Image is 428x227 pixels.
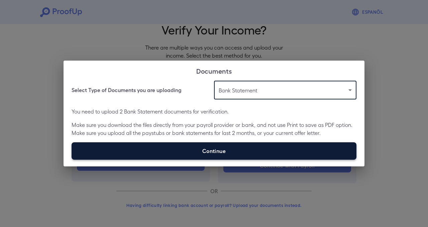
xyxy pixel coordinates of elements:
[72,86,182,94] h6: Select Type of Documents you are uploading
[64,61,364,81] h2: Documents
[72,142,356,160] label: Continue
[72,121,356,137] p: Make sure you download the files directly from your payroll provider or bank, and not use Print t...
[214,81,356,99] div: Bank Statement
[72,107,356,116] p: You need to upload 2 Bank Statement documents for verification.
